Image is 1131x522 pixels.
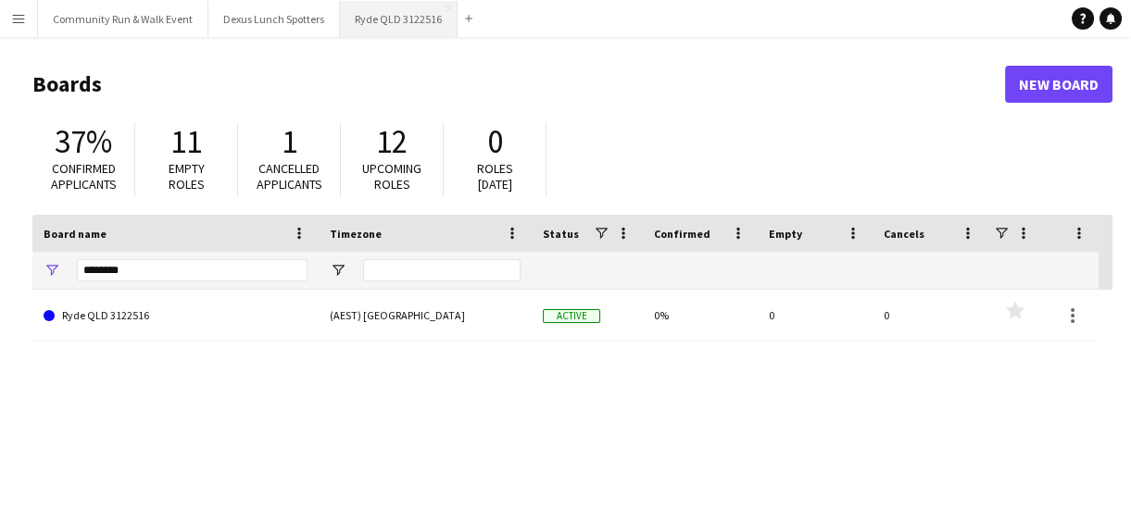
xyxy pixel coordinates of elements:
[1005,66,1112,103] a: New Board
[643,290,758,341] div: 0%
[38,1,208,37] button: Community Run & Walk Event
[51,160,117,193] span: Confirmed applicants
[884,227,924,241] span: Cancels
[55,121,112,162] span: 37%
[330,227,382,241] span: Timezone
[543,309,600,323] span: Active
[487,121,503,162] span: 0
[769,227,802,241] span: Empty
[170,121,202,162] span: 11
[44,227,107,241] span: Board name
[330,262,346,279] button: Open Filter Menu
[169,160,205,193] span: Empty roles
[77,259,308,281] input: Board name Filter Input
[477,160,513,193] span: Roles [DATE]
[376,121,408,162] span: 12
[208,1,340,37] button: Dexus Lunch Spotters
[363,259,521,281] input: Timezone Filter Input
[319,290,532,341] div: (AEST) [GEOGRAPHIC_DATA]
[44,290,308,342] a: Ryde QLD 3122516
[873,290,987,341] div: 0
[340,1,458,37] button: Ryde QLD 3122516
[654,227,710,241] span: Confirmed
[282,121,297,162] span: 1
[543,227,579,241] span: Status
[44,262,60,279] button: Open Filter Menu
[257,160,322,193] span: Cancelled applicants
[32,70,1005,98] h1: Boards
[758,290,873,341] div: 0
[362,160,421,193] span: Upcoming roles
